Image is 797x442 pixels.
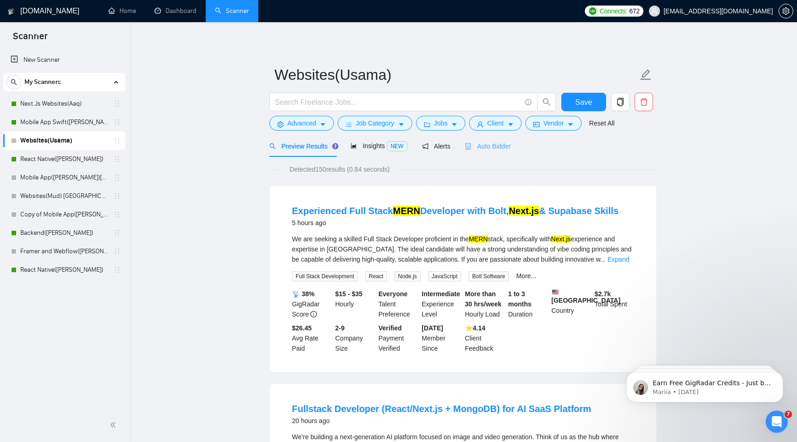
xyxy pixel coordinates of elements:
span: Auto Bidder [465,143,511,150]
img: logo [8,4,14,19]
span: Vendor [543,118,564,128]
b: $26.45 [292,324,312,332]
span: info-circle [310,311,317,317]
span: 7 [785,411,792,418]
span: delete [635,98,653,106]
input: Search Freelance Jobs... [275,96,521,108]
span: holder [113,192,121,200]
button: userClientcaret-down [469,116,522,131]
a: Websites(Usama) [20,131,108,150]
span: Client [487,118,504,128]
span: holder [113,137,121,144]
span: React [365,271,387,281]
div: Experience Level [420,289,463,319]
span: holder [113,174,121,181]
button: settingAdvancedcaret-down [269,116,334,131]
button: delete [635,93,653,111]
span: search [269,143,276,149]
span: idcard [533,121,540,128]
li: My Scanners [3,73,125,279]
span: holder [113,211,121,218]
span: search [7,79,21,85]
mark: Next.js [509,206,539,216]
button: setting [779,4,793,18]
span: info-circle [525,99,531,105]
button: barsJob Categorycaret-down [338,116,412,131]
span: folder [424,121,430,128]
div: GigRadar Score [290,289,333,319]
div: We are seeking a skilled Full Stack Developer proficient in the stack, specifically with experien... [292,234,634,264]
span: Save [575,96,592,108]
b: 1 to 3 months [508,290,532,308]
a: New Scanner [11,51,118,69]
a: Copy of Mobile App([PERSON_NAME]) [20,205,108,224]
span: caret-down [507,121,514,128]
b: Everyone [379,290,408,298]
div: Company Size [333,323,377,353]
a: Framer and Webflow([PERSON_NAME]) [20,242,108,261]
span: holder [113,248,121,255]
span: robot [465,143,471,149]
span: area-chart [351,143,357,149]
span: Detected 150 results (0.84 seconds) [283,164,396,174]
span: Full Stack Development [292,271,358,281]
div: Talent Preference [377,289,420,319]
a: setting [779,7,793,15]
li: New Scanner [3,51,125,69]
span: caret-down [451,121,458,128]
b: 📡 38% [292,290,315,298]
button: folderJobscaret-down [416,116,466,131]
a: homeHome [108,7,136,15]
span: caret-down [398,121,404,128]
img: 🇺🇸 [552,289,559,295]
div: Hourly Load [463,289,506,319]
div: Member Since [420,323,463,353]
mark: MERN [393,206,420,216]
span: JavaScript [428,271,461,281]
span: holder [113,155,121,163]
b: [GEOGRAPHIC_DATA] [552,289,621,304]
button: copy [611,93,630,111]
div: Payment Verified [377,323,420,353]
input: Scanner name... [274,63,638,86]
span: edit [640,69,652,81]
span: 672 [629,6,639,16]
div: Total Spent [593,289,636,319]
span: Advanced [287,118,316,128]
a: dashboardDashboard [155,7,196,15]
b: $ 2.7k [595,290,611,298]
a: Next.Js Websites(Aaq) [20,95,108,113]
div: Hourly [333,289,377,319]
b: More than 30 hrs/week [465,290,501,308]
a: Reset All [589,118,614,128]
div: Avg Rate Paid [290,323,333,353]
span: double-left [110,420,119,430]
div: 20 hours ago [292,415,591,426]
span: setting [277,121,284,128]
b: Verified [379,324,402,332]
span: Connects: [600,6,627,16]
span: holder [113,119,121,126]
span: Scanner [6,30,55,49]
img: upwork-logo.png [589,7,596,15]
a: Fullstack Developer (React/Next.js + MongoDB) for AI SaaS Platform [292,404,591,414]
div: 5 hours ago [292,217,619,228]
button: idcardVendorcaret-down [525,116,582,131]
span: Insights [351,142,407,149]
mark: MERN [469,235,488,243]
span: search [538,98,555,106]
a: More... [516,272,536,280]
b: [DATE] [422,324,443,332]
span: Bolt Software [469,271,509,281]
div: Country [550,289,593,319]
a: Mobile App Swift([PERSON_NAME]) [20,113,108,131]
div: Duration [506,289,550,319]
a: Backend([PERSON_NAME]) [20,224,108,242]
span: Node.js [394,271,421,281]
span: caret-down [567,121,574,128]
span: holder [113,229,121,237]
